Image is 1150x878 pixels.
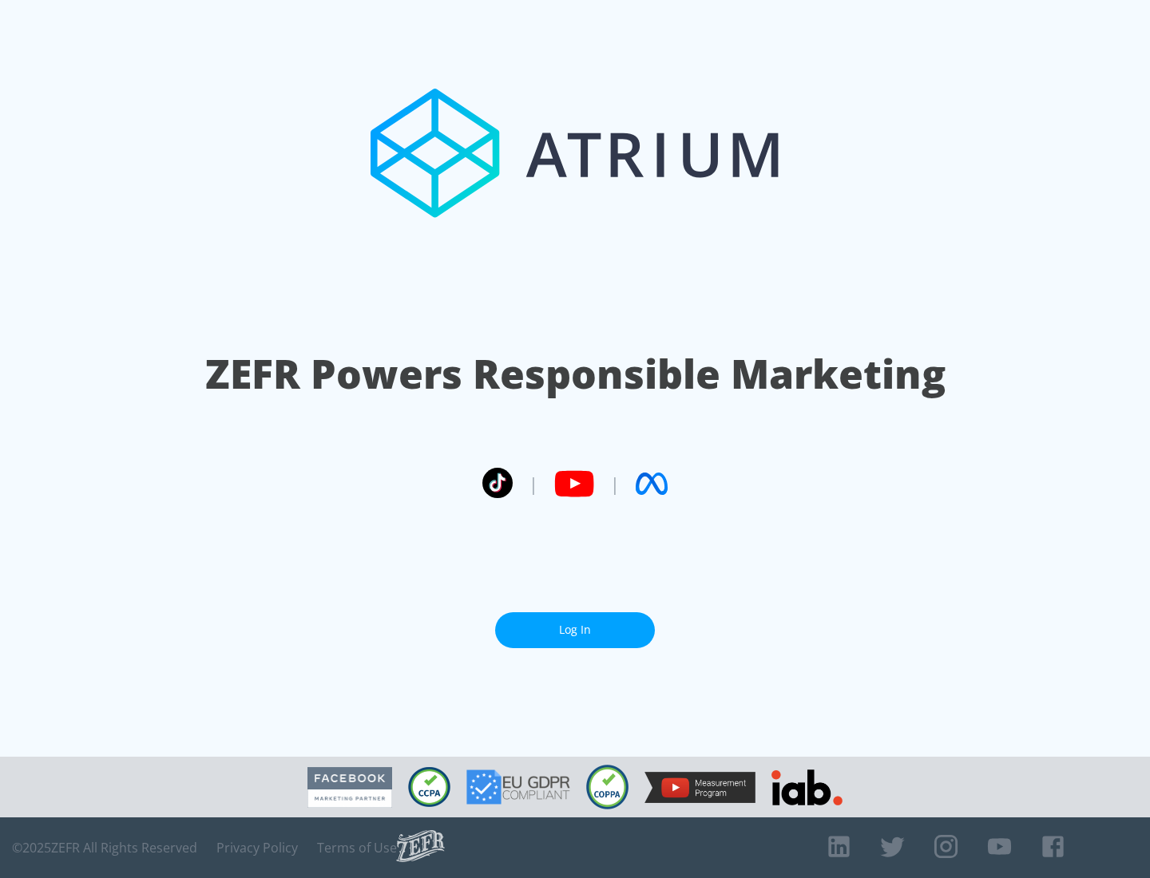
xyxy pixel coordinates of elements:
a: Privacy Policy [216,840,298,856]
span: | [529,472,538,496]
span: © 2025 ZEFR All Rights Reserved [12,840,197,856]
a: Log In [495,612,655,648]
img: GDPR Compliant [466,769,570,805]
img: YouTube Measurement Program [644,772,755,803]
img: COPPA Compliant [586,765,629,809]
img: IAB [771,769,843,805]
a: Terms of Use [317,840,397,856]
h1: ZEFR Powers Responsible Marketing [205,346,946,401]
img: CCPA Compliant [408,767,450,807]
img: Facebook Marketing Partner [307,767,392,808]
span: | [610,472,620,496]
